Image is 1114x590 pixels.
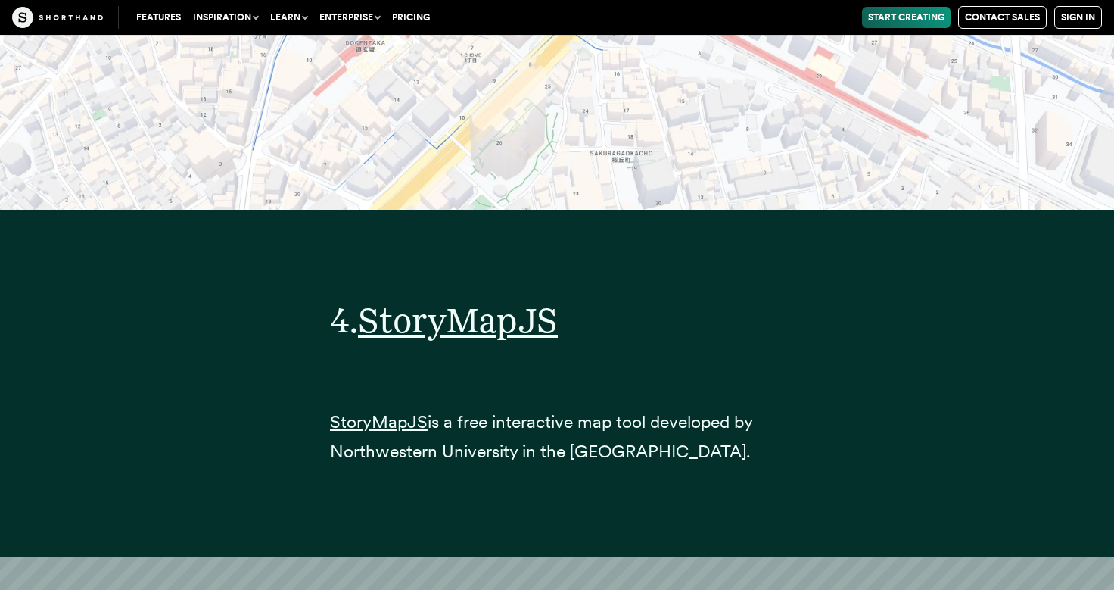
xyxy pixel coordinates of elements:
[12,7,103,28] img: The Craft
[330,299,358,341] span: 4.
[958,6,1047,29] a: Contact Sales
[1054,6,1102,29] a: Sign in
[330,411,428,432] a: StoryMapJS
[358,299,558,341] a: StoryMapJS
[330,411,752,462] span: is a free interactive map tool developed by Northwestern University in the [GEOGRAPHIC_DATA].
[862,7,951,28] a: Start Creating
[187,7,264,28] button: Inspiration
[264,7,313,28] button: Learn
[130,7,187,28] a: Features
[386,7,436,28] a: Pricing
[313,7,386,28] button: Enterprise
